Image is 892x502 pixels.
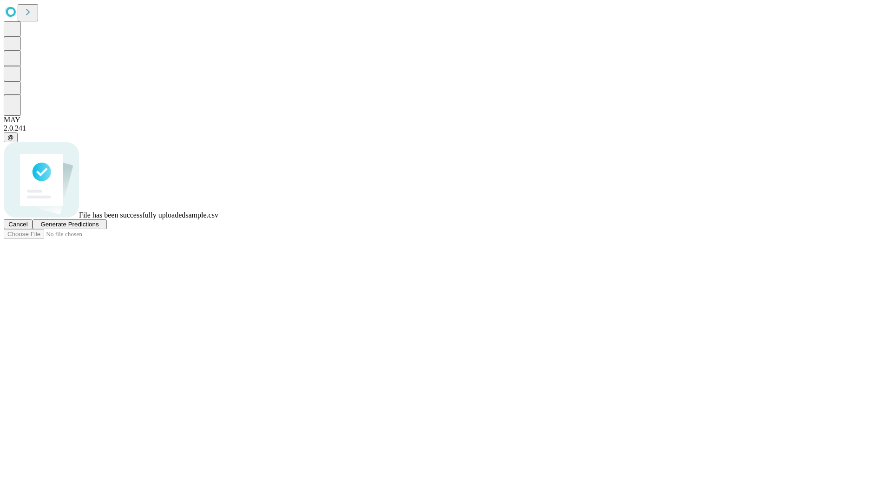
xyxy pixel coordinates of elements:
button: Generate Predictions [33,219,107,229]
span: @ [7,134,14,141]
span: Cancel [8,221,28,228]
button: Cancel [4,219,33,229]
span: sample.csv [185,211,218,219]
span: Generate Predictions [40,221,98,228]
button: @ [4,132,18,142]
div: MAY [4,116,888,124]
span: File has been successfully uploaded [79,211,185,219]
div: 2.0.241 [4,124,888,132]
